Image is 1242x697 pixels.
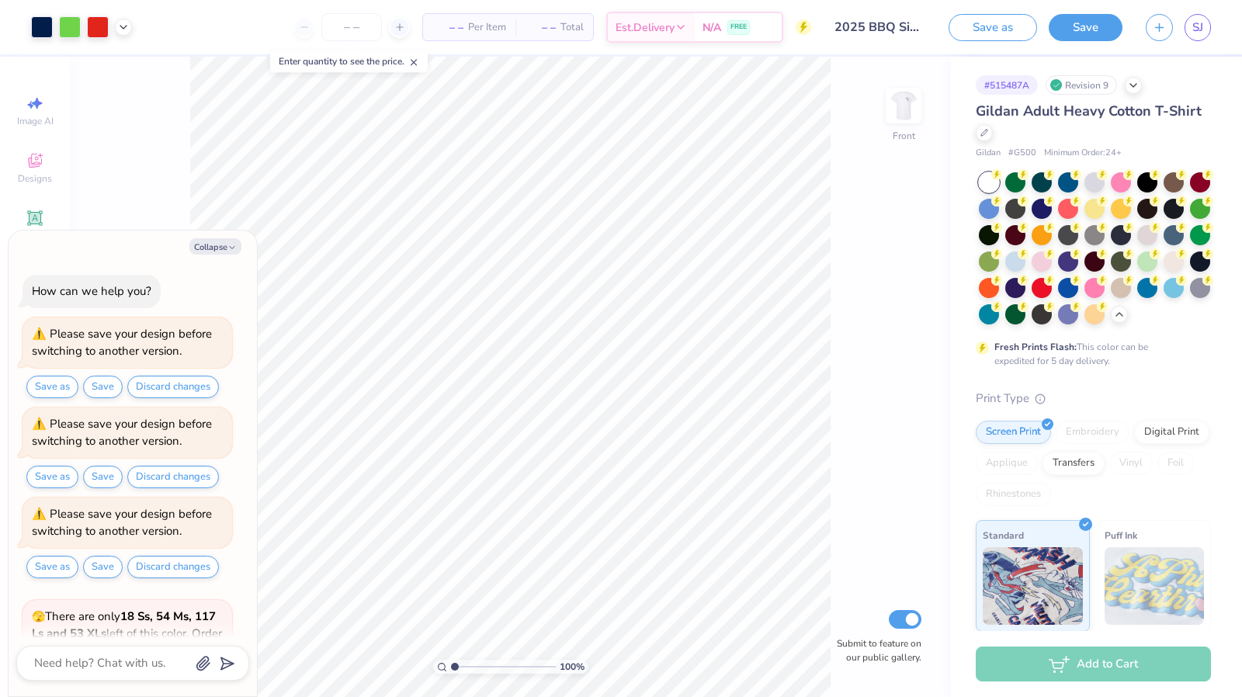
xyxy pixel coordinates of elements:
[888,90,919,121] img: Front
[976,102,1202,120] span: Gildan Adult Heavy Cotton T-Shirt
[976,452,1038,475] div: Applique
[83,556,123,578] button: Save
[32,326,212,359] div: Please save your design before switching to another version.
[828,636,921,664] label: Submit to feature on our public gallery.
[26,466,78,488] button: Save as
[703,19,721,36] span: N/A
[976,390,1211,407] div: Print Type
[32,506,212,539] div: Please save your design before switching to another version.
[26,556,78,578] button: Save as
[18,172,52,185] span: Designs
[1157,452,1194,475] div: Foil
[270,50,428,72] div: Enter quantity to see the price.
[949,14,1037,41] button: Save as
[983,547,1083,625] img: Standard
[468,19,506,36] span: Per Item
[1105,527,1137,543] span: Puff Ink
[432,19,463,36] span: – –
[83,466,123,488] button: Save
[321,13,382,41] input: – –
[994,341,1077,353] strong: Fresh Prints Flash:
[976,483,1051,506] div: Rhinestones
[560,19,584,36] span: Total
[32,609,45,624] span: 🫣
[1049,14,1122,41] button: Save
[17,115,54,127] span: Image AI
[1134,421,1209,444] div: Digital Print
[16,230,54,242] span: Add Text
[616,19,675,36] span: Est. Delivery
[730,22,747,33] span: FREE
[1043,452,1105,475] div: Transfers
[32,416,212,449] div: Please save your design before switching to another version.
[1056,421,1129,444] div: Embroidery
[1044,147,1122,160] span: Minimum Order: 24 +
[1046,75,1117,95] div: Revision 9
[976,421,1051,444] div: Screen Print
[127,466,219,488] button: Discard changes
[893,129,915,143] div: Front
[1008,147,1036,160] span: # G500
[976,147,1001,160] span: Gildan
[83,376,123,398] button: Save
[994,340,1185,368] div: This color can be expedited for 5 day delivery.
[1192,19,1203,36] span: SJ
[127,556,219,578] button: Discard changes
[26,376,78,398] button: Save as
[32,609,222,659] span: There are only left of this color. Order now before that's gone.
[983,527,1024,543] span: Standard
[525,19,556,36] span: – –
[1105,547,1205,625] img: Puff Ink
[560,660,585,674] span: 100 %
[976,75,1038,95] div: # 515487A
[823,12,937,43] input: Untitled Design
[32,609,216,642] strong: 18 Ss, 54 Ms, 117 Ls and 53 XLs
[127,376,219,398] button: Discard changes
[1109,452,1153,475] div: Vinyl
[1185,14,1211,41] a: SJ
[32,283,151,299] div: How can we help you?
[189,238,241,255] button: Collapse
